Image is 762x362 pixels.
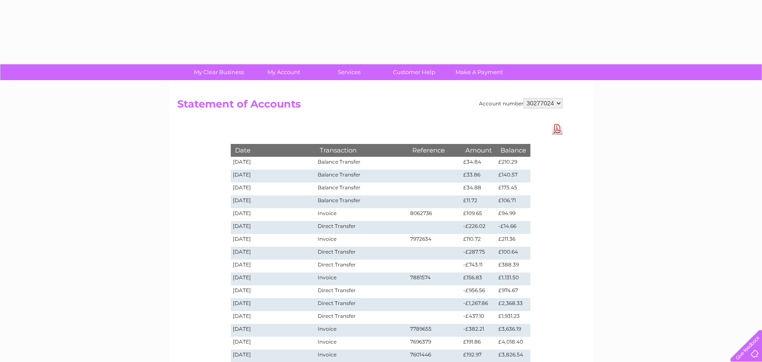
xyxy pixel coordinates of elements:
td: Balance Transfer [316,157,408,170]
td: £2,368.33 [496,298,530,311]
td: Direct Transfer [316,221,408,234]
td: Invoice [316,324,408,337]
td: -£226.02 [461,221,496,234]
td: £974.67 [496,285,530,298]
td: £388.39 [496,260,530,272]
td: £33.86 [461,170,496,182]
a: My Clear Business [184,64,254,80]
td: [DATE] [231,324,316,337]
td: [DATE] [231,157,316,170]
td: Invoice [316,234,408,247]
th: Reference [408,144,461,156]
td: £94.99 [496,208,530,221]
td: 7972634 [408,234,461,247]
td: [DATE] [231,234,316,247]
td: £4,018.40 [496,337,530,350]
td: £34.84 [461,157,496,170]
th: Amount [461,144,496,156]
a: Download Pdf [552,123,563,135]
td: £175.45 [496,182,530,195]
td: [DATE] [231,247,316,260]
a: Make A Payment [444,64,515,80]
td: [DATE] [231,221,316,234]
td: £1,131.50 [496,272,530,285]
td: 7881574 [408,272,461,285]
td: [DATE] [231,170,316,182]
td: Invoice [316,208,408,221]
td: -£14.66 [496,221,530,234]
td: 7696379 [408,337,461,350]
td: 7789655 [408,324,461,337]
td: Direct Transfer [316,285,408,298]
td: Balance Transfer [316,182,408,195]
td: [DATE] [231,260,316,272]
td: £210.29 [496,157,530,170]
td: Direct Transfer [316,260,408,272]
td: £211.36 [496,234,530,247]
td: £100.64 [496,247,530,260]
td: [DATE] [231,285,316,298]
td: -£956.56 [461,285,496,298]
td: £106.71 [496,195,530,208]
th: Balance [496,144,530,156]
td: Invoice [316,337,408,350]
a: Customer Help [379,64,449,80]
td: Direct Transfer [316,298,408,311]
td: £1,931.23 [496,311,530,324]
td: Invoice [316,272,408,285]
td: [DATE] [231,311,316,324]
th: Date [231,144,316,156]
td: £34.88 [461,182,496,195]
td: [DATE] [231,182,316,195]
td: £3,636.19 [496,324,530,337]
div: Account number [479,98,563,108]
td: -£382.21 [461,324,496,337]
a: My Account [249,64,319,80]
td: £156.83 [461,272,496,285]
h2: Statement of Accounts [177,98,563,114]
td: -£743.11 [461,260,496,272]
td: Balance Transfer [316,170,408,182]
td: Direct Transfer [316,247,408,260]
td: £140.57 [496,170,530,182]
th: Transaction [316,144,408,156]
td: Balance Transfer [316,195,408,208]
td: -£437.10 [461,311,496,324]
td: [DATE] [231,195,316,208]
td: £11.72 [461,195,496,208]
td: [DATE] [231,208,316,221]
td: £110.72 [461,234,496,247]
td: £191.86 [461,337,496,350]
td: -£287.75 [461,247,496,260]
td: Direct Transfer [316,311,408,324]
td: -£1,267.86 [461,298,496,311]
td: [DATE] [231,298,316,311]
a: Services [314,64,384,80]
td: £109.65 [461,208,496,221]
td: [DATE] [231,272,316,285]
td: [DATE] [231,337,316,350]
td: 8062736 [408,208,461,221]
